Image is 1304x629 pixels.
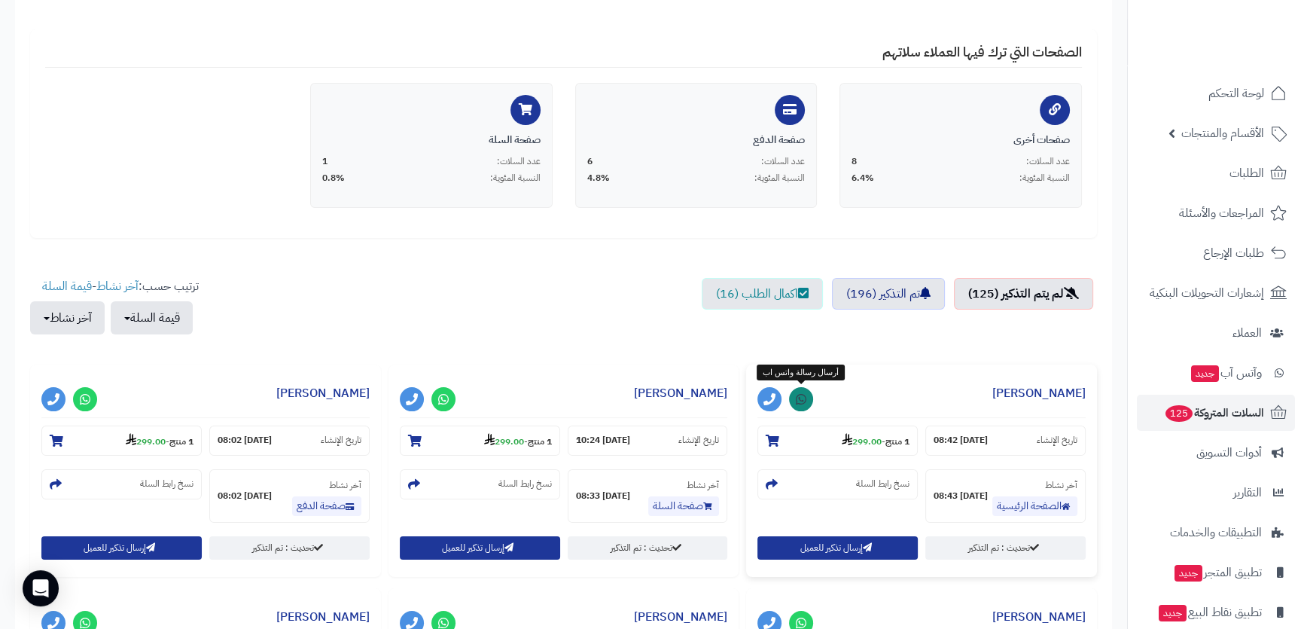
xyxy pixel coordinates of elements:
[757,365,845,381] div: أرسال رسالة واتس اب
[852,155,857,168] span: 8
[992,496,1077,516] a: الصفحة الرئيسية
[648,496,719,516] a: صفحة السلة
[761,155,805,168] span: عدد السلات:
[497,155,541,168] span: عدد السلات:
[1191,365,1219,382] span: جديد
[934,490,988,502] strong: [DATE] 08:43
[41,536,202,560] button: إرسال تذكير للعميل
[1137,435,1295,471] a: أدوات التسويق
[678,434,719,447] small: تاريخ الإنشاء
[1137,75,1295,111] a: لوحة التحكم
[934,434,988,447] strong: [DATE] 08:42
[1170,522,1262,543] span: التطبيقات والخدمات
[1137,315,1295,351] a: العملاء
[498,478,552,490] small: نسخ رابط السلة
[484,435,524,448] strong: 299.00
[587,172,610,185] span: 4.8%
[1175,565,1202,582] span: جديد
[587,155,593,168] span: 6
[576,434,630,447] strong: [DATE] 10:24
[634,608,727,626] a: [PERSON_NAME]
[1137,475,1295,511] a: التقارير
[329,478,361,492] small: آخر نشاط
[1203,243,1264,264] span: طلبات الإرجاع
[1137,195,1295,231] a: المراجعات والأسئلة
[400,426,560,456] section: 1 منتج-299.00
[30,278,199,334] ul: ترتيب حسب: -
[1233,482,1262,503] span: التقارير
[1196,442,1262,463] span: أدوات التسويق
[126,435,166,448] strong: 299.00
[568,536,728,560] a: تحديث : تم التذكير
[218,434,272,447] strong: [DATE] 08:02
[1229,163,1264,184] span: الطلبات
[41,426,202,456] section: 1 منتج-299.00
[885,435,909,448] strong: 1 منتج
[992,384,1086,402] a: [PERSON_NAME]
[925,536,1086,560] a: تحديث : تم التذكير
[276,608,370,626] a: [PERSON_NAME]
[856,478,909,490] small: نسخ رابط السلة
[1179,203,1264,224] span: المراجعات والأسئلة
[1159,605,1187,621] span: جديد
[322,155,328,168] span: 1
[634,384,727,402] a: [PERSON_NAME]
[1181,123,1264,144] span: الأقسام والمنتجات
[1150,282,1264,304] span: إشعارات التحويلات البنكية
[484,433,552,448] small: -
[42,277,92,295] a: قيمة السلة
[321,434,361,447] small: تاريخ الإنشاء
[140,478,193,490] small: نسخ رابط السلة
[1137,514,1295,551] a: التطبيقات والخدمات
[757,426,918,456] section: 1 منتج-299.00
[1019,172,1070,185] span: النسبة المئوية:
[23,570,59,606] div: Open Intercom Messenger
[1208,83,1264,104] span: لوحة التحكم
[30,301,105,334] button: آخر نشاط
[1137,554,1295,591] a: تطبيق المتجرجديد
[757,469,918,499] section: نسخ رابط السلة
[45,44,1082,68] h4: الصفحات التي ترك فيها العملاء سلاتهم
[687,478,719,492] small: آخر نشاط
[587,133,806,148] div: صفحة الدفع
[852,133,1070,148] div: صفحات أخرى
[322,133,541,148] div: صفحة السلة
[1045,478,1077,492] small: آخر نشاط
[992,608,1086,626] a: [PERSON_NAME]
[852,172,874,185] span: 6.4%
[400,469,560,499] section: نسخ رابط السلة
[1137,155,1295,191] a: الطلبات
[1165,405,1193,422] span: 125
[490,172,541,185] span: النسبة المئوية:
[1232,322,1262,344] span: العملاء
[1173,562,1262,583] span: تطبيق المتجر
[1137,395,1295,431] a: السلات المتروكة125
[1137,355,1295,391] a: وآتس آبجديد
[1164,402,1264,423] span: السلات المتروكة
[1137,235,1295,271] a: طلبات الإرجاع
[111,301,193,334] button: قيمة السلة
[842,433,909,448] small: -
[1137,275,1295,311] a: إشعارات التحويلات البنكية
[1026,155,1070,168] span: عدد السلات:
[400,536,560,560] button: إرسال تذكير للعميل
[528,435,552,448] strong: 1 منتج
[292,496,361,516] a: صفحة الدفع
[842,435,882,448] strong: 299.00
[1157,602,1262,623] span: تطبيق نقاط البيع
[41,469,202,499] section: نسخ رابط السلة
[757,536,918,560] button: إرسال تذكير للعميل
[322,172,345,185] span: 0.8%
[702,278,823,310] a: اكمال الطلب (16)
[954,278,1093,310] a: لم يتم التذكير (125)
[1037,434,1077,447] small: تاريخ الإنشاء
[754,172,805,185] span: النسبة المئوية:
[126,433,193,448] small: -
[209,536,370,560] a: تحديث : تم التذكير
[832,278,945,310] a: تم التذكير (196)
[218,490,272,502] strong: [DATE] 08:02
[276,384,370,402] a: [PERSON_NAME]
[576,490,630,502] strong: [DATE] 08:33
[169,435,193,448] strong: 1 منتج
[96,277,139,295] a: آخر نشاط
